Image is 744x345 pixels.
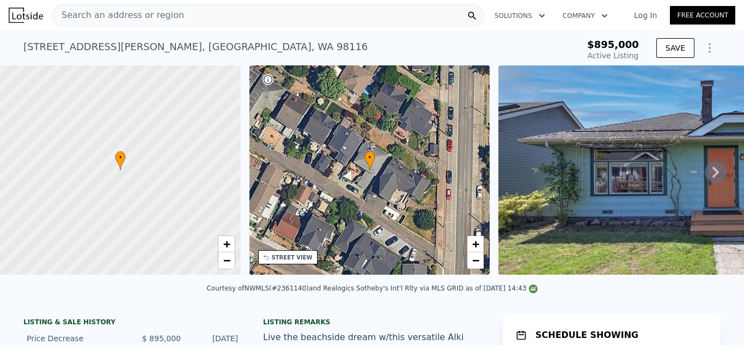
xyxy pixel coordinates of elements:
[218,252,235,269] a: Zoom out
[472,253,479,267] span: −
[218,236,235,252] a: Zoom in
[621,10,670,21] a: Log In
[115,151,126,170] div: •
[554,6,617,26] button: Company
[142,334,181,343] span: $ 895,000
[9,8,43,23] img: Lotside
[656,38,694,58] button: SAVE
[364,153,375,162] span: •
[53,9,184,22] span: Search an address or region
[223,237,230,251] span: +
[23,318,241,329] div: LISTING & SALE HISTORY
[27,333,124,344] div: Price Decrease
[467,252,484,269] a: Zoom out
[23,39,368,55] div: [STREET_ADDRESS][PERSON_NAME] , [GEOGRAPHIC_DATA] , WA 98116
[486,6,554,26] button: Solutions
[699,37,721,59] button: Show Options
[588,51,639,60] span: Active Listing
[670,6,735,25] a: Free Account
[206,285,537,292] div: Courtesy of NWMLS (#2361140) and Realogics Sotheby's Int'l Rlty via MLS GRID as of [DATE] 14:43
[529,285,538,293] img: NWMLS Logo
[115,153,126,162] span: •
[190,333,238,344] div: [DATE]
[467,236,484,252] a: Zoom in
[587,39,639,50] span: $895,000
[272,253,313,262] div: STREET VIEW
[223,253,230,267] span: −
[263,318,481,326] div: Listing remarks
[535,329,638,342] h1: SCHEDULE SHOWING
[364,151,375,170] div: •
[472,237,479,251] span: +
